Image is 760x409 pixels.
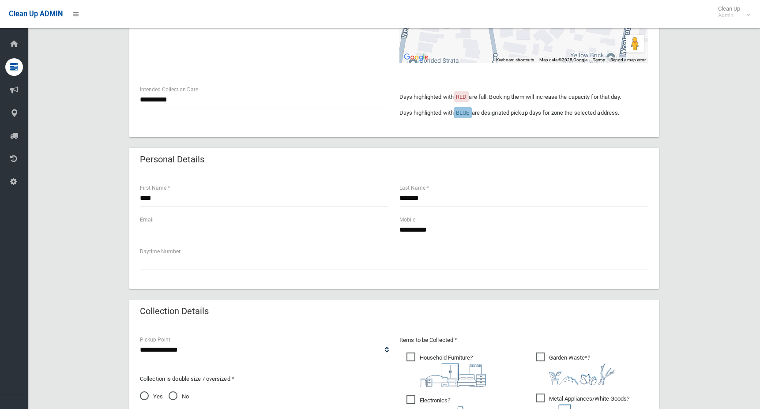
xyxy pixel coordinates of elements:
span: Clean Up [714,5,749,19]
span: Yes [140,391,163,402]
header: Collection Details [129,303,219,320]
span: Map data ©2025 Google [539,57,587,62]
small: Admin [718,12,740,19]
img: 4fd8a5c772b2c999c83690221e5242e0.png [549,363,615,385]
p: Items to be Collected * [399,335,648,345]
button: Keyboard shortcuts [496,57,534,63]
span: RED [456,94,467,100]
span: Garden Waste* [536,353,615,385]
a: Report a map error [610,57,646,62]
a: Open this area in Google Maps (opens a new window) [402,52,431,63]
a: Terms (opens in new tab) [593,57,605,62]
span: Household Furniture [406,353,486,387]
i: ? [549,354,615,385]
button: Drag Pegman onto the map to open Street View [626,35,644,53]
p: Collection is double size / oversized * [140,374,389,384]
img: aa9efdbe659d29b613fca23ba79d85cb.png [420,363,486,387]
span: Clean Up ADMIN [9,10,63,18]
span: BLUE [456,109,469,116]
header: Personal Details [129,151,215,168]
img: Google [402,52,431,63]
span: No [169,391,189,402]
p: Days highlighted with are designated pickup days for zone the selected address. [399,108,648,118]
i: ? [420,354,486,387]
p: Days highlighted with are full. Booking them will increase the capacity for that day. [399,92,648,102]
